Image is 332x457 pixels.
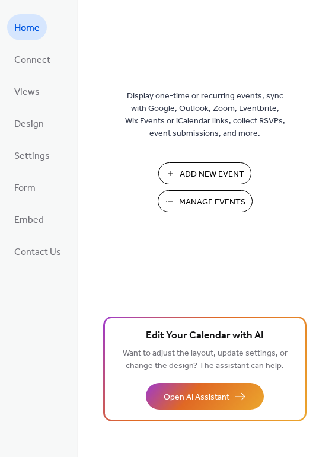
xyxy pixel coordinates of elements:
button: Manage Events [158,190,253,212]
span: Views [14,83,40,102]
span: Manage Events [179,196,245,209]
a: Form [7,174,43,200]
a: Home [7,14,47,40]
span: Home [14,19,40,38]
button: Open AI Assistant [146,383,264,410]
span: Settings [14,147,50,166]
a: Views [7,78,47,104]
a: Connect [7,46,58,72]
a: Contact Us [7,238,68,264]
span: Contact Us [14,243,61,262]
span: Embed [14,211,44,230]
span: Connect [14,51,50,70]
a: Settings [7,142,57,168]
span: Display one-time or recurring events, sync with Google, Outlook, Zoom, Eventbrite, Wix Events or ... [125,90,285,140]
span: Want to adjust the layout, update settings, or change the design? The assistant can help. [123,346,288,374]
a: Embed [7,206,51,232]
a: Design [7,110,51,136]
span: Edit Your Calendar with AI [146,328,264,344]
button: Add New Event [158,162,251,184]
span: Open AI Assistant [164,391,229,404]
span: Design [14,115,44,134]
span: Add New Event [180,168,244,181]
span: Form [14,179,36,198]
